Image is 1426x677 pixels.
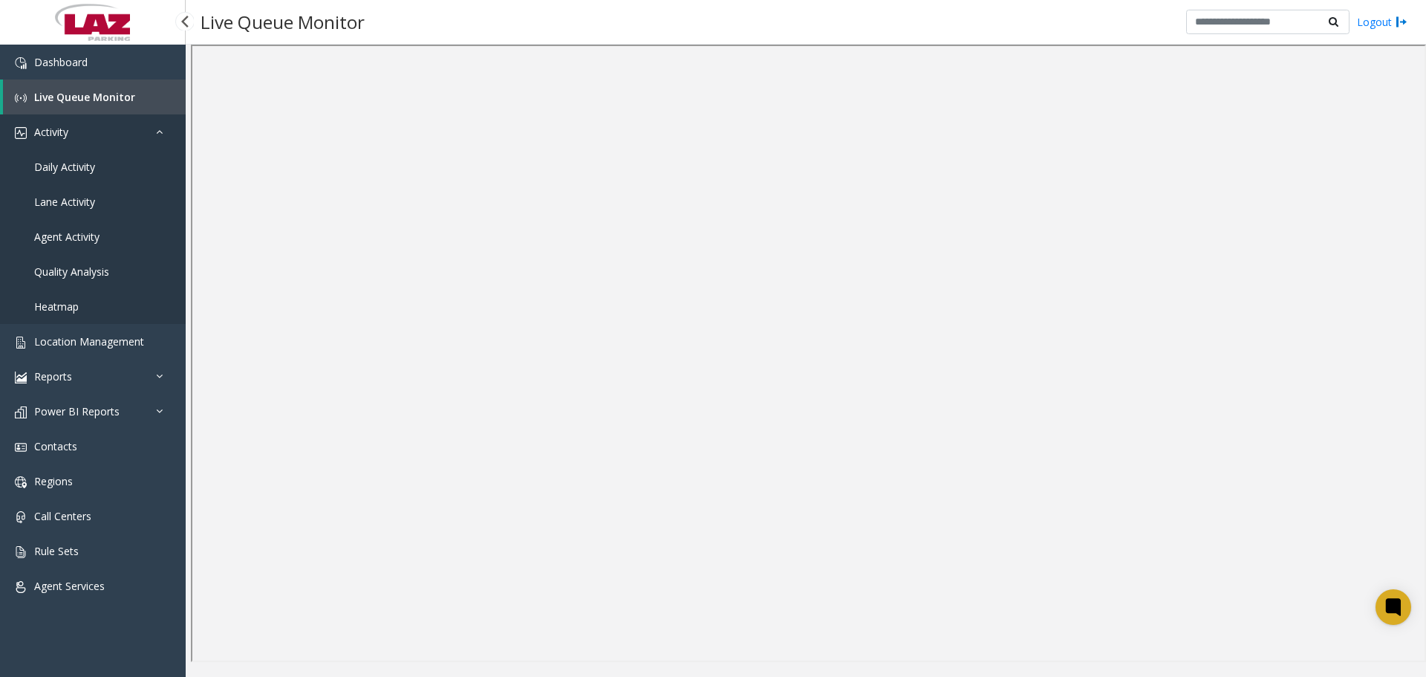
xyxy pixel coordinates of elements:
[34,160,95,174] span: Daily Activity
[15,406,27,418] img: 'icon'
[15,476,27,488] img: 'icon'
[34,439,77,453] span: Contacts
[34,125,68,139] span: Activity
[15,581,27,593] img: 'icon'
[34,579,105,593] span: Agent Services
[15,92,27,104] img: 'icon'
[34,334,144,349] span: Location Management
[1357,14,1407,30] a: Logout
[34,90,135,104] span: Live Queue Monitor
[34,544,79,558] span: Rule Sets
[15,57,27,69] img: 'icon'
[34,230,100,244] span: Agent Activity
[34,195,95,209] span: Lane Activity
[34,265,109,279] span: Quality Analysis
[34,55,88,69] span: Dashboard
[15,372,27,383] img: 'icon'
[34,509,91,523] span: Call Centers
[193,4,372,40] h3: Live Queue Monitor
[15,546,27,558] img: 'icon'
[34,474,73,488] span: Regions
[15,127,27,139] img: 'icon'
[15,337,27,349] img: 'icon'
[34,299,79,314] span: Heatmap
[34,404,120,418] span: Power BI Reports
[15,511,27,523] img: 'icon'
[34,369,72,383] span: Reports
[1396,14,1407,30] img: logout
[15,441,27,453] img: 'icon'
[3,80,186,114] a: Live Queue Monitor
